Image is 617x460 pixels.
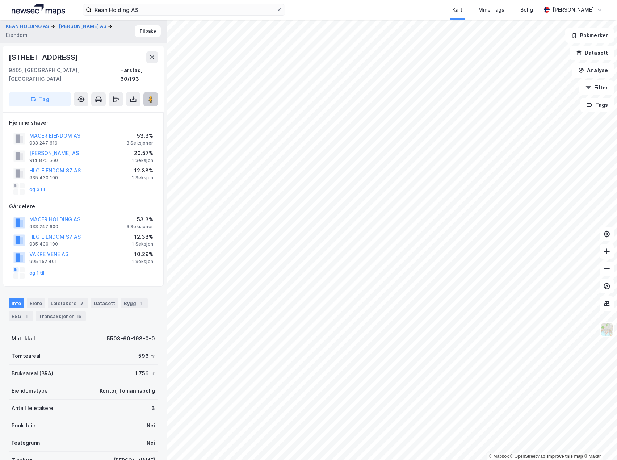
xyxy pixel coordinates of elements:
[59,23,108,30] button: [PERSON_NAME] AS
[132,166,153,175] div: 12.38%
[132,250,153,259] div: 10.29%
[29,140,58,146] div: 933 247 619
[147,421,155,430] div: Nei
[565,28,614,43] button: Bokmerker
[9,298,24,308] div: Info
[151,404,155,413] div: 3
[29,175,58,181] div: 935 430 100
[78,300,85,307] div: 3
[489,454,509,459] a: Mapbox
[12,334,35,343] div: Matrikkel
[29,224,58,230] div: 933 247 600
[12,404,53,413] div: Antall leietakere
[27,298,45,308] div: Eiere
[121,298,148,308] div: Bygg
[91,298,118,308] div: Datasett
[132,149,153,158] div: 20.57%
[135,25,161,37] button: Tilbake
[48,298,88,308] div: Leietakere
[9,66,120,83] div: 9405, [GEOGRAPHIC_DATA], [GEOGRAPHIC_DATA]
[581,425,617,460] div: Kontrollprogram for chat
[138,352,155,360] div: 596 ㎡
[9,311,33,321] div: ESG
[107,334,155,343] div: 5503-60-193-0-0
[23,313,30,320] div: 1
[9,118,158,127] div: Hjemmelshaver
[12,439,40,447] div: Festegrunn
[570,46,614,60] button: Datasett
[126,140,153,146] div: 3 Seksjoner
[75,313,83,320] div: 16
[29,158,58,163] div: 914 875 560
[12,386,48,395] div: Eiendomstype
[12,421,35,430] div: Punktleie
[600,323,614,336] img: Z
[36,311,86,321] div: Transaksjoner
[510,454,545,459] a: OpenStreetMap
[520,5,533,14] div: Bolig
[478,5,504,14] div: Mine Tags
[29,241,58,247] div: 935 430 100
[581,425,617,460] iframe: Chat Widget
[6,23,51,30] button: KEAN HOLDING AS
[135,369,155,378] div: 1 756 ㎡
[138,300,145,307] div: 1
[6,31,28,39] div: Eiendom
[9,92,71,106] button: Tag
[12,369,53,378] div: Bruksareal (BRA)
[12,4,65,15] img: logo.a4113a55bc3d86da70a041830d287a7e.svg
[126,215,153,224] div: 53.3%
[126,224,153,230] div: 3 Seksjoner
[147,439,155,447] div: Nei
[12,352,41,360] div: Tomteareal
[9,202,158,211] div: Gårdeiere
[572,63,614,78] button: Analyse
[132,241,153,247] div: 1 Seksjon
[452,5,462,14] div: Kart
[126,131,153,140] div: 53.3%
[553,5,594,14] div: [PERSON_NAME]
[132,233,153,241] div: 12.38%
[29,259,57,264] div: 995 152 401
[9,51,80,63] div: [STREET_ADDRESS]
[132,259,153,264] div: 1 Seksjon
[580,98,614,112] button: Tags
[547,454,583,459] a: Improve this map
[92,4,276,15] input: Søk på adresse, matrikkel, gårdeiere, leietakere eller personer
[132,175,153,181] div: 1 Seksjon
[132,158,153,163] div: 1 Seksjon
[100,386,155,395] div: Kontor, Tomannsbolig
[579,80,614,95] button: Filter
[120,66,158,83] div: Harstad, 60/193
